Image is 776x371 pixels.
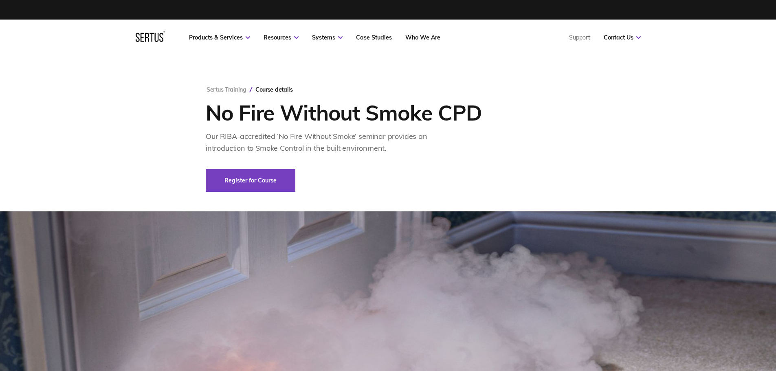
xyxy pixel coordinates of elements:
a: Resources [264,34,299,41]
div: Our RIBA-accredited ‘No Fire Without Smoke’ seminar provides an introduction to Smoke Control in ... [206,131,430,154]
a: Systems [312,34,343,41]
a: Sertus Training [207,86,246,93]
a: Products & Services [189,34,250,41]
h1: No Fire Without Smoke CPD [206,101,482,124]
a: Who We Are [405,34,440,41]
a: Case Studies [356,34,392,41]
a: Contact Us [604,34,641,41]
a: Support [569,34,590,41]
a: Register for Course [206,169,295,192]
